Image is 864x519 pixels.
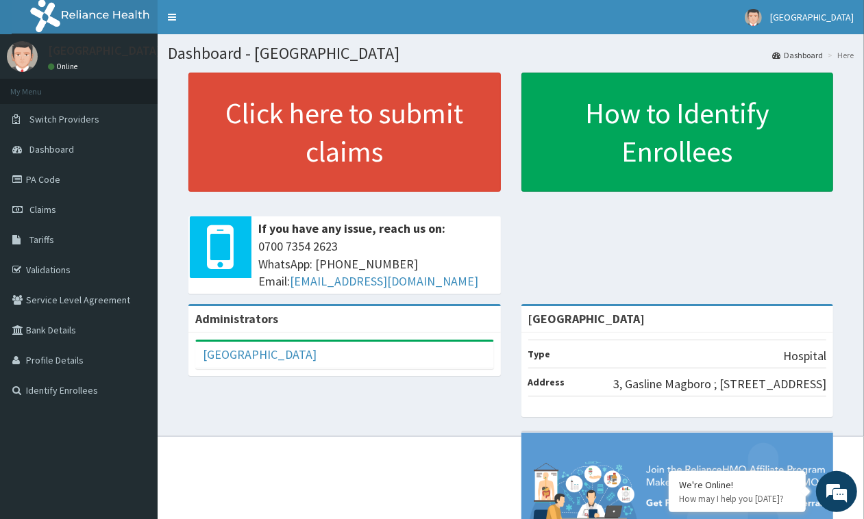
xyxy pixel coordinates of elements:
[528,311,645,327] strong: [GEOGRAPHIC_DATA]
[203,346,317,362] a: [GEOGRAPHIC_DATA]
[290,273,478,289] a: [EMAIL_ADDRESS][DOMAIN_NAME]
[679,479,795,491] div: We're Online!
[168,45,854,62] h1: Dashboard - [GEOGRAPHIC_DATA]
[613,375,826,393] p: 3, Gasline Magboro ; [STREET_ADDRESS]
[29,143,74,155] span: Dashboard
[258,220,445,236] b: If you have any issue, reach us on:
[29,233,54,246] span: Tariffs
[48,62,81,71] a: Online
[824,49,854,61] li: Here
[195,311,278,327] b: Administrators
[521,73,834,192] a: How to Identify Enrollees
[745,9,762,26] img: User Image
[772,49,823,61] a: Dashboard
[783,347,826,365] p: Hospital
[7,41,38,72] img: User Image
[29,203,56,216] span: Claims
[679,493,795,505] p: How may I help you today?
[528,376,565,388] b: Address
[770,11,854,23] span: [GEOGRAPHIC_DATA]
[48,45,161,57] p: [GEOGRAPHIC_DATA]
[258,238,494,290] span: 0700 7354 2623 WhatsApp: [PHONE_NUMBER] Email:
[188,73,501,192] a: Click here to submit claims
[29,113,99,125] span: Switch Providers
[528,348,551,360] b: Type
